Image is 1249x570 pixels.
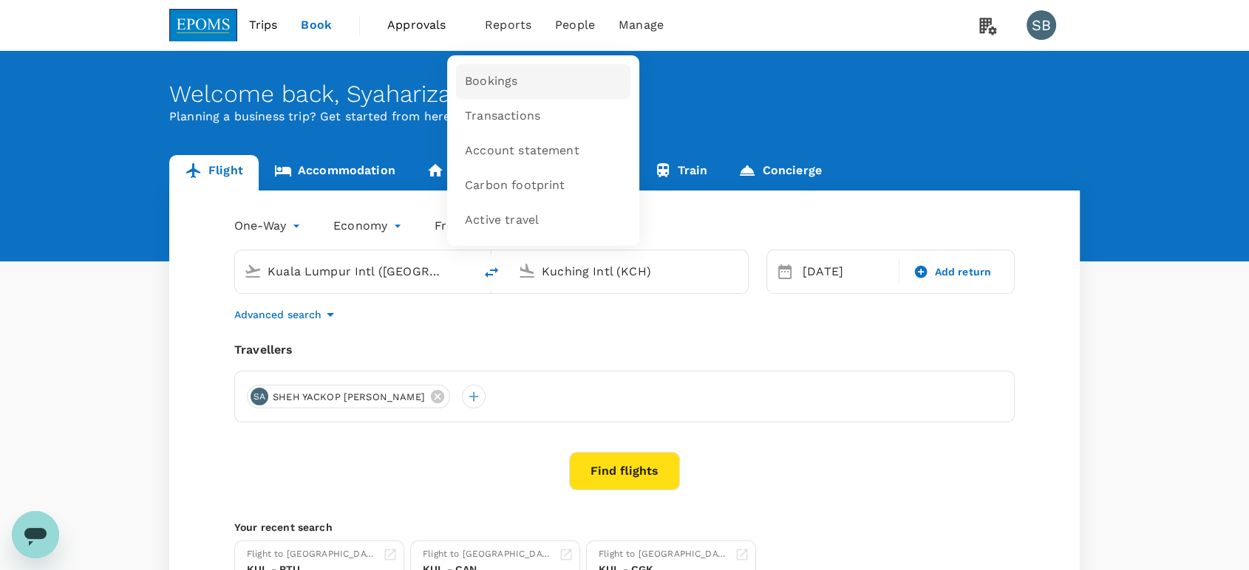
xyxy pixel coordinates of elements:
[934,264,991,280] span: Add return
[247,547,377,562] div: Flight to [GEOGRAPHIC_DATA]
[251,388,268,405] div: SA
[465,142,579,159] span: Account statement
[169,9,237,41] img: EPOMS SDN BHD
[301,16,332,34] span: Book
[456,203,630,238] a: Active travel
[619,16,664,34] span: Manage
[249,16,278,34] span: Trips
[423,547,553,562] div: Flight to [GEOGRAPHIC_DATA]
[435,217,605,235] button: Frequent flyer programme
[333,214,405,238] div: Economy
[463,269,466,272] button: Open
[797,257,896,286] div: [DATE]
[456,64,630,99] a: Bookings
[465,73,517,90] span: Bookings
[474,255,509,290] button: delete
[485,16,531,34] span: Reports
[234,307,321,322] p: Advanced search
[465,108,540,125] span: Transactions
[234,341,1015,359] div: Travellers
[738,269,741,272] button: Open
[723,155,837,190] a: Concierge
[268,260,443,283] input: Depart from
[234,214,304,238] div: One-Way
[555,16,595,34] span: People
[411,155,524,190] a: Long stay
[456,134,630,168] a: Account statement
[169,155,259,190] a: Flight
[169,108,1080,126] p: Planning a business trip? Get started from here.
[234,520,1015,535] p: Your recent search
[639,155,724,190] a: Train
[1027,10,1056,40] div: SB
[259,155,411,190] a: Accommodation
[465,212,539,229] span: Active travel
[569,452,680,490] button: Find flights
[435,217,588,235] p: Frequent flyer programme
[387,16,461,34] span: Approvals
[247,385,450,408] div: SASHEH YACKOP [PERSON_NAME]
[234,306,339,323] button: Advanced search
[456,168,630,203] a: Carbon footprint
[456,99,630,134] a: Transactions
[599,547,729,562] div: Flight to [GEOGRAPHIC_DATA]
[169,80,1080,108] div: Welcome back , Syaharizan .
[264,390,434,405] span: SHEH YACKOP [PERSON_NAME]
[12,511,59,558] iframe: Button to launch messaging window
[465,177,565,194] span: Carbon footprint
[542,260,717,283] input: Going to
